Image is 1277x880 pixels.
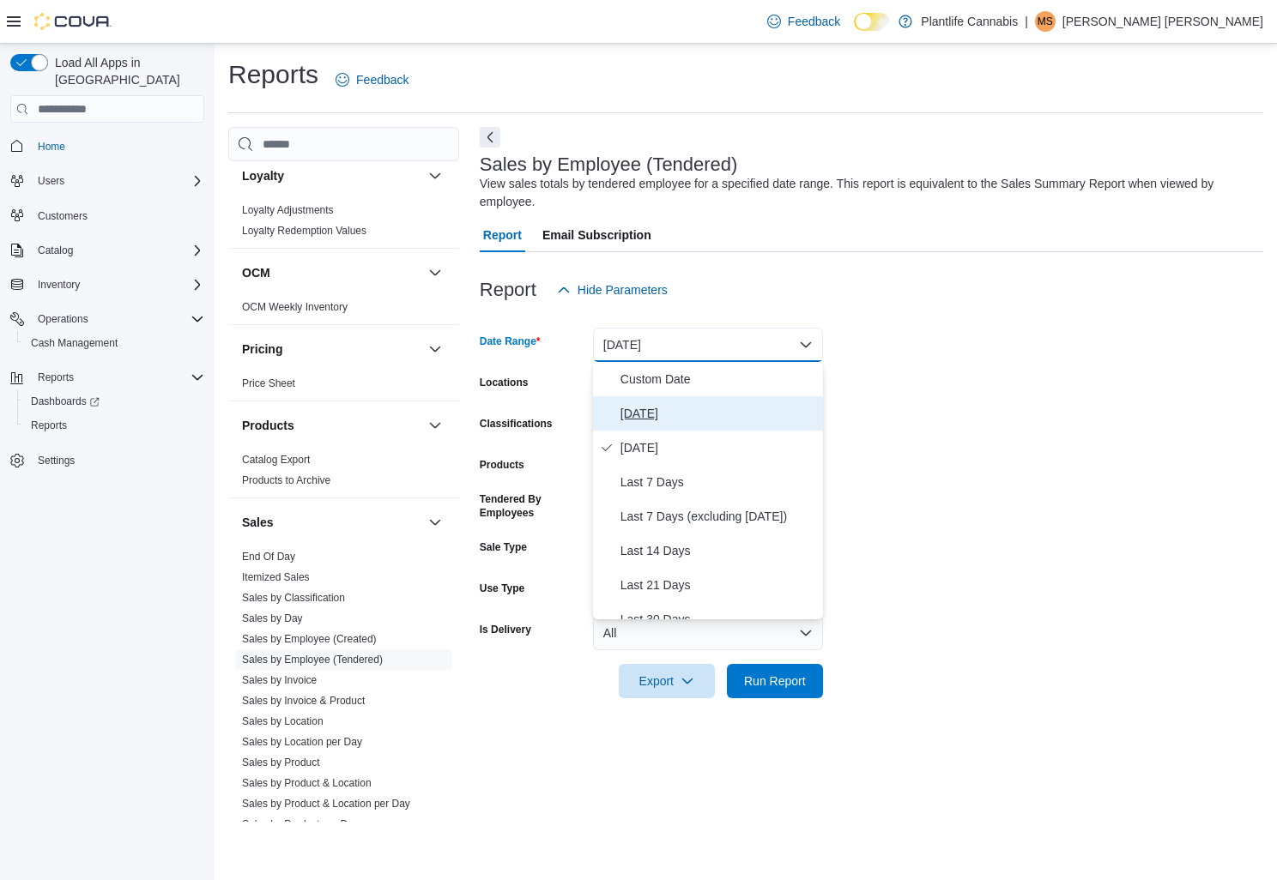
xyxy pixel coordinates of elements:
[620,369,816,389] span: Custom Date
[242,632,377,646] span: Sales by Employee (Created)
[242,514,274,531] h3: Sales
[788,13,840,30] span: Feedback
[228,57,318,92] h1: Reports
[31,136,72,157] a: Home
[620,403,816,424] span: [DATE]
[3,273,211,297] button: Inventory
[31,274,204,295] span: Inventory
[242,204,334,216] a: Loyalty Adjustments
[480,582,524,595] label: Use Type
[242,551,295,563] a: End Of Day
[356,71,409,88] span: Feedback
[17,413,211,437] button: Reports
[242,454,310,466] a: Catalog Export
[744,672,806,690] span: Run Report
[31,336,118,350] span: Cash Management
[480,492,586,520] label: Tendered By Employees
[480,417,553,431] label: Classifications
[593,616,823,650] button: All
[38,209,88,223] span: Customers
[3,203,211,228] button: Customers
[24,333,124,353] a: Cash Management
[242,377,295,390] span: Price Sheet
[3,133,211,158] button: Home
[242,264,421,281] button: OCM
[242,225,366,237] a: Loyalty Redemption Values
[480,458,524,472] label: Products
[425,166,445,186] button: Loyalty
[242,654,383,666] a: Sales by Employee (Tendered)
[620,437,816,458] span: [DATE]
[425,339,445,359] button: Pricing
[480,335,541,348] label: Date Range
[242,474,330,486] a: Products to Archive
[242,167,421,184] button: Loyalty
[242,377,295,389] a: Price Sheet
[242,612,303,624] a: Sales by Day
[242,674,317,686] a: Sales by Invoice
[593,328,823,362] button: [DATE]
[31,240,204,261] span: Catalog
[3,365,211,389] button: Reports
[38,454,75,467] span: Settings
[480,376,529,389] label: Locations
[578,281,668,298] span: Hide Parameters
[48,54,204,88] span: Load All Apps in [GEOGRAPHIC_DATA]
[31,309,204,329] span: Operations
[542,218,651,252] span: Email Subscription
[242,653,383,666] span: Sales by Employee (Tendered)
[1035,11,1056,32] div: Melissa Sue Smith
[854,13,890,31] input: Dark Mode
[242,797,410,811] span: Sales by Product & Location per Day
[242,224,366,238] span: Loyalty Redemption Values
[38,371,74,384] span: Reports
[1062,11,1263,32] p: [PERSON_NAME] [PERSON_NAME]
[480,175,1255,211] div: View sales totals by tendered employee for a specified date range. This report is equivalent to t...
[31,206,94,226] a: Customers
[242,203,334,217] span: Loyalty Adjustments
[242,633,377,645] a: Sales by Employee (Created)
[31,395,100,408] span: Dashboards
[38,278,80,292] span: Inventory
[31,205,204,226] span: Customers
[242,777,372,789] a: Sales by Product & Location
[31,449,204,471] span: Settings
[483,218,522,252] span: Report
[1038,11,1053,32] span: MS
[31,419,67,432] span: Reports
[17,331,211,355] button: Cash Management
[1025,11,1028,32] p: |
[620,609,816,630] span: Last 30 Days
[480,623,531,636] label: Is Delivery
[425,262,445,283] button: OCM
[425,512,445,533] button: Sales
[38,174,64,188] span: Users
[228,373,459,401] div: Pricing
[31,171,204,191] span: Users
[242,570,310,584] span: Itemized Sales
[242,714,324,728] span: Sales by Location
[242,715,324,727] a: Sales by Location
[3,238,211,262] button: Catalog
[10,126,204,517] nav: Complex example
[242,695,365,707] a: Sales by Invoice & Product
[31,309,95,329] button: Operations
[228,546,459,841] div: Sales
[242,612,303,625] span: Sales by Day
[242,592,345,604] a: Sales by Classification
[550,273,675,307] button: Hide Parameters
[854,31,855,32] span: Dark Mode
[480,127,500,148] button: Next
[242,798,410,810] a: Sales by Product & Location per Day
[242,550,295,564] span: End Of Day
[31,274,87,295] button: Inventory
[242,756,320,768] a: Sales by Product
[921,11,1018,32] p: Plantlife Cannabis
[31,450,82,471] a: Settings
[242,736,362,748] a: Sales by Location per Day
[242,300,348,314] span: OCM Weekly Inventory
[242,776,372,790] span: Sales by Product & Location
[3,307,211,331] button: Operations
[242,591,345,605] span: Sales by Classification
[242,571,310,583] a: Itemized Sales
